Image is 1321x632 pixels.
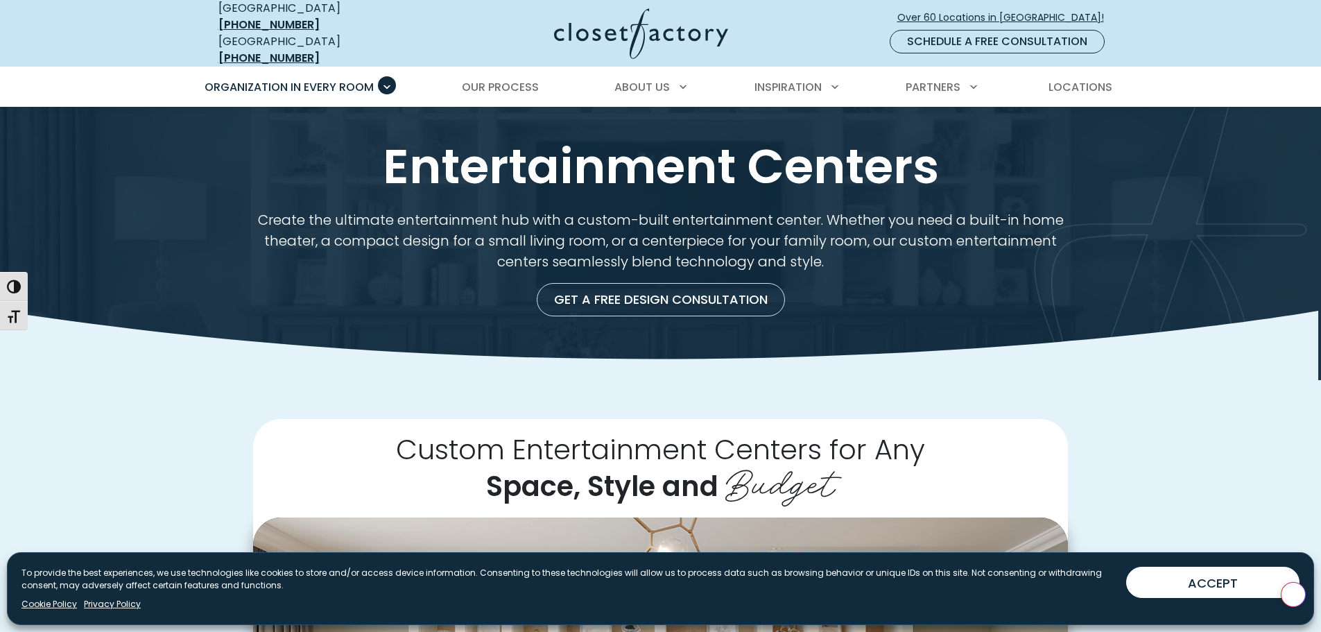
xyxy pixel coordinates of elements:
span: Over 60 Locations in [GEOGRAPHIC_DATA]! [897,10,1115,25]
a: Schedule a Free Consultation [890,30,1105,53]
a: Privacy Policy [84,598,141,610]
span: Locations [1048,79,1112,95]
a: [PHONE_NUMBER] [218,50,320,66]
img: Closet Factory Logo [554,8,728,59]
span: Custom Entertainment Centers for Any [396,430,925,469]
span: Budget [725,452,835,508]
p: Create the ultimate entertainment hub with a custom-built entertainment center. Whether you need ... [253,210,1068,272]
a: Cookie Policy [21,598,77,610]
a: Over 60 Locations in [GEOGRAPHIC_DATA]! [897,6,1116,30]
p: To provide the best experiences, we use technologies like cookies to store and/or access device i... [21,567,1115,592]
span: Our Process [462,79,539,95]
h1: Entertainment Centers [216,140,1106,193]
nav: Primary Menu [195,68,1127,107]
span: Organization in Every Room [205,79,374,95]
button: ACCEPT [1126,567,1300,598]
a: [PHONE_NUMBER] [218,17,320,33]
span: Space, Style and [486,467,718,506]
div: [GEOGRAPHIC_DATA] [218,33,420,67]
span: Partners [906,79,960,95]
a: Get a Free Design Consultation [537,283,785,316]
span: About Us [614,79,670,95]
span: Inspiration [754,79,822,95]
